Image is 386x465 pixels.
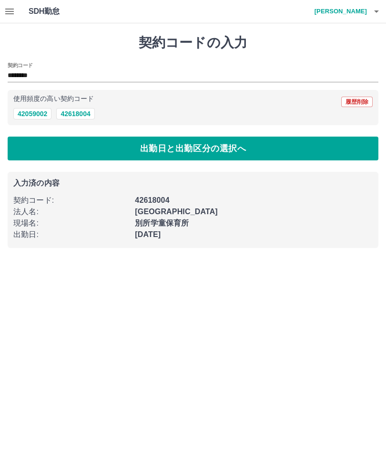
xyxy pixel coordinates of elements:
[13,229,129,240] p: 出勤日 :
[135,219,189,227] b: 別所学童保育所
[8,35,378,51] h1: 契約コードの入力
[341,97,373,107] button: 履歴削除
[13,195,129,206] p: 契約コード :
[13,218,129,229] p: 現場名 :
[13,108,51,119] button: 42059002
[13,96,94,102] p: 使用頻度の高い契約コード
[8,137,378,160] button: 出勤日と出勤区分の選択へ
[8,61,33,69] h2: 契約コード
[13,179,373,187] p: 入力済の内容
[56,108,94,119] button: 42618004
[135,230,161,238] b: [DATE]
[135,196,169,204] b: 42618004
[13,206,129,218] p: 法人名 :
[135,208,218,216] b: [GEOGRAPHIC_DATA]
